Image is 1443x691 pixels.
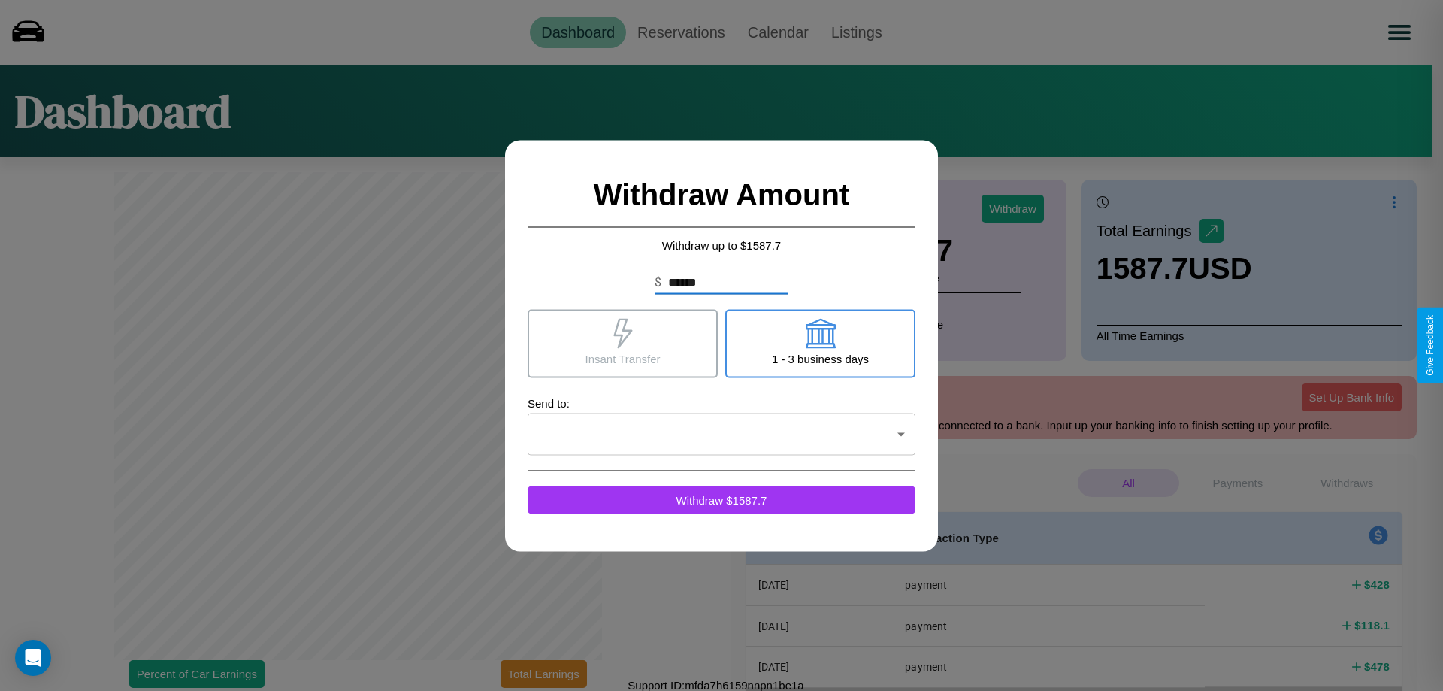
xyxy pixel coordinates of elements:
div: Give Feedback [1425,315,1435,376]
p: Insant Transfer [585,348,660,368]
div: Open Intercom Messenger [15,640,51,676]
h2: Withdraw Amount [528,162,915,227]
button: Withdraw $1587.7 [528,486,915,514]
p: Withdraw up to $ 1587.7 [528,235,915,255]
p: $ [655,273,661,291]
p: 1 - 3 business days [772,348,869,368]
p: Send to: [528,392,915,413]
